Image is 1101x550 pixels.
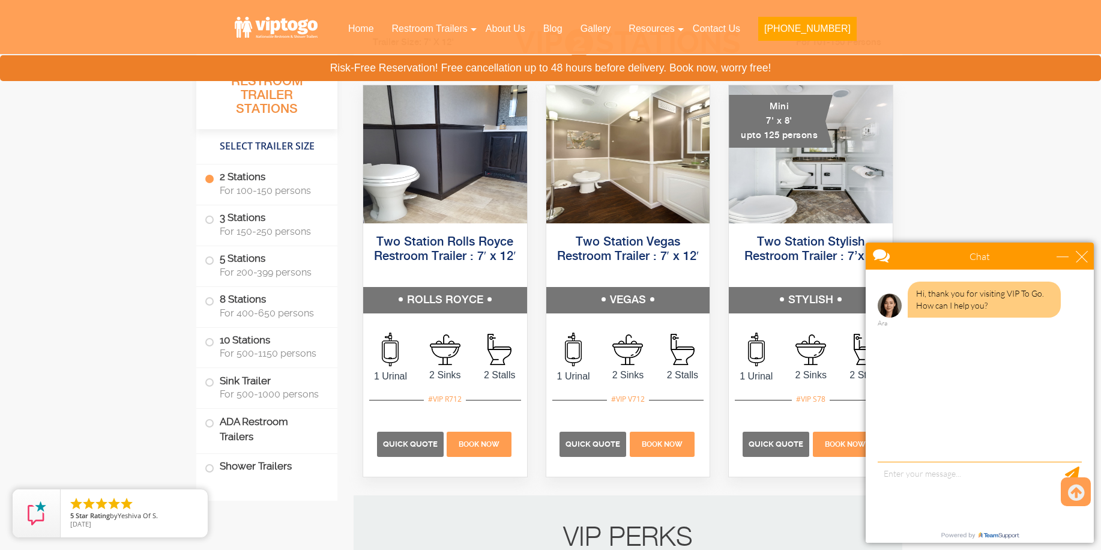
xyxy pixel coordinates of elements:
img: Review Rating [25,501,49,525]
div: #VIP R712 [424,391,466,407]
span: Quick Quote [383,440,438,449]
a: About Us [477,16,534,42]
li:  [82,497,96,511]
label: 5 Stations [205,246,329,283]
a: Quick Quote [560,438,628,449]
img: Side view of two station restroom trailer with separate doors for males and females [546,85,710,223]
a: Blog [534,16,572,42]
div: Mini 7' x 8' upto 125 persons [729,95,833,148]
span: Book Now [642,440,683,449]
h5: ROLLS ROYCE [363,287,527,313]
img: an icon of sink [430,334,460,365]
span: Book Now [459,440,499,449]
span: by [70,512,198,521]
span: For 400-650 persons [220,307,323,319]
img: an icon of stall [671,334,695,365]
span: 1 Urinal [546,369,601,384]
button: [PHONE_NUMBER] [758,17,857,41]
img: an icon of stall [487,334,511,365]
span: 2 Sinks [783,368,838,382]
span: 1 Urinal [363,369,418,384]
a: Home [339,16,383,42]
span: Quick Quote [749,440,803,449]
label: 10 Stations [205,328,329,365]
img: an icon of urinal [382,333,399,366]
h3: All Portable Restroom Trailer Stations [196,57,337,129]
span: For 500-1000 persons [220,388,323,400]
label: 2 Stations [205,165,329,202]
div: #VIP S78 [792,391,830,407]
img: an icon of urinal [565,333,582,366]
span: Quick Quote [566,440,620,449]
img: an icon of sink [795,334,826,365]
a: Quick Quote [743,438,811,449]
a: Book Now [628,438,696,449]
label: Sink Trailer [205,368,329,405]
div: #VIP V712 [607,391,649,407]
a: Book Now [445,438,513,449]
h5: STYLISH [729,287,893,313]
a: Two Station Vegas Restroom Trailer : 7′ x 12′ [557,236,699,263]
img: Side view of two station restroom trailer with separate doors for males and females [363,85,527,223]
a: [PHONE_NUMBER] [749,16,866,48]
a: Restroom Trailers [383,16,477,42]
span: 2 Stalls [472,368,527,382]
li:  [107,497,121,511]
span: For 100-150 persons [220,185,323,196]
span: 5 [70,511,74,520]
span: 2 Sinks [418,368,472,382]
h5: VEGAS [546,287,710,313]
a: Two Station Stylish Restroom Trailer : 7’x 8′ [744,236,877,263]
img: A mini restroom trailer with two separate stations and separate doors for males and females [729,85,893,223]
label: Shower Trailers [205,454,329,480]
span: 2 Sinks [601,368,656,382]
span: [DATE] [70,519,91,528]
li:  [119,497,134,511]
span: 1 Urinal [729,369,783,384]
span: For 200-399 persons [220,267,323,278]
a: Book Now [811,438,879,449]
label: ADA Restroom Trailers [205,409,329,450]
span: 2 Stalls [838,368,893,382]
img: an icon of stall [854,334,878,365]
span: Yeshiva Of S. [118,511,158,520]
span: For 150-250 persons [220,226,323,237]
span: For 500-1150 persons [220,348,323,359]
img: an icon of urinal [748,333,765,366]
a: Resources [620,16,683,42]
iframe: Live Chat Box [858,235,1101,550]
span: Star Rating [76,511,110,520]
a: Quick Quote [377,438,445,449]
label: 8 Stations [205,287,329,324]
a: Two Station Rolls Royce Restroom Trailer : 7′ x 12′ [374,236,516,263]
h4: Select Trailer Size [196,135,337,158]
img: an icon of sink [612,334,643,365]
a: Gallery [572,16,620,42]
span: Book Now [825,440,866,449]
label: 3 Stations [205,205,329,243]
span: 2 Stalls [655,368,710,382]
li:  [69,497,83,511]
li:  [94,497,109,511]
a: Contact Us [684,16,749,42]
